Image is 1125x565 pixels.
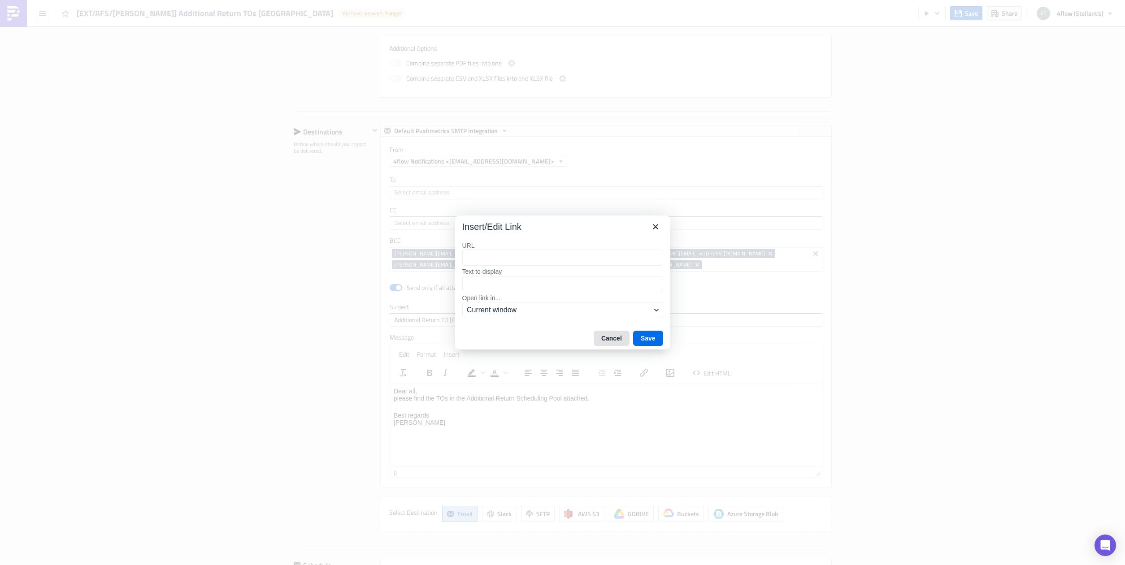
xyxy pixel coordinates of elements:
[4,21,428,42] p: Best regards [PERSON_NAME]
[648,219,663,234] button: Close
[4,4,428,42] body: Rich Text Area. Press ALT-0 for help.
[462,221,521,233] div: Insert/Edit Link
[4,4,428,18] p: Dear all, please find the TOs in the Additional Return Scheduling Pool attached.
[1095,535,1116,556] div: Open Intercom Messenger
[462,302,663,318] button: Open link in...
[462,294,663,302] label: Open link in...
[633,331,663,346] button: Save
[462,267,663,276] label: Text to display
[467,305,651,315] span: Current window
[594,331,630,346] button: Cancel
[462,242,663,250] label: URL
